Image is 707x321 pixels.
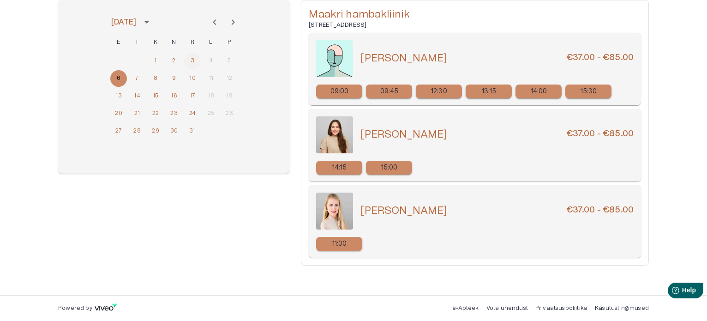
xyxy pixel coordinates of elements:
[316,161,362,175] div: 14:15
[565,85,611,98] a: Select new timeslot for rescheduling
[515,85,562,98] div: 14:00
[184,105,201,122] button: 24
[316,161,362,175] a: Select new timeslot for rescheduling
[316,85,362,98] div: 09:00
[309,8,641,21] h5: Maakri hambakliinik
[366,161,412,175] a: Select new timeslot for rescheduling
[184,70,201,87] button: 10
[147,88,164,104] button: 15
[452,305,479,311] a: e-Apteek
[184,123,201,139] button: 31
[147,123,164,139] button: 29
[595,305,649,311] a: Kasutustingimused
[316,116,353,153] img: 80.png
[309,21,641,29] h6: [STREET_ADDRESS]
[381,163,398,173] p: 15:00
[515,85,562,98] a: Select new timeslot for rescheduling
[531,87,547,97] p: 14:00
[110,123,127,139] button: 27
[635,279,707,305] iframe: Help widget launcher
[111,17,136,28] div: [DATE]
[184,33,201,52] span: reede
[184,88,201,104] button: 17
[360,128,447,141] h5: [PERSON_NAME]
[166,70,182,87] button: 9
[416,85,462,98] div: 12:30
[166,123,182,139] button: 30
[129,88,145,104] button: 14
[110,70,127,87] button: 6
[366,85,412,98] a: Select new timeslot for rescheduling
[566,204,634,218] h6: €37.00 - €85.00
[147,33,164,52] span: kolmapäev
[330,87,349,97] p: 09:00
[129,33,145,52] span: teisipäev
[380,87,399,97] p: 09:45
[466,85,512,98] div: 13:15
[332,239,347,249] p: 11:00
[316,237,362,251] div: 11:00
[110,88,127,104] button: 13
[360,52,447,65] h5: [PERSON_NAME]
[431,87,447,97] p: 12:30
[147,105,164,122] button: 22
[58,304,92,312] p: Powered by
[316,237,362,251] a: Select new timeslot for rescheduling
[360,204,447,218] h5: [PERSON_NAME]
[139,14,155,30] button: calendar view is open, switch to year view
[166,33,182,52] span: neljapäev
[366,161,412,175] div: 15:00
[166,53,182,69] button: 2
[147,70,164,87] button: 8
[581,87,597,97] p: 15:30
[129,70,145,87] button: 7
[466,85,512,98] a: Select new timeslot for rescheduling
[565,85,611,98] div: 15:30
[486,304,528,312] p: Võta ühendust
[566,52,634,65] h6: €37.00 - €85.00
[316,193,353,230] img: 80.png
[482,87,497,97] p: 13:15
[129,105,145,122] button: 21
[129,123,145,139] button: 28
[366,85,412,98] div: 09:45
[205,13,224,31] button: Previous month
[110,105,127,122] button: 20
[166,105,182,122] button: 23
[535,305,587,311] a: Privaatsuspoliitika
[416,85,462,98] a: Select new timeslot for rescheduling
[110,33,127,52] span: esmaspäev
[316,85,362,98] a: Select new timeslot for rescheduling
[203,33,219,52] span: laupäev
[147,53,164,69] button: 1
[224,13,242,31] button: Next month
[316,40,353,77] img: doctorPlaceholder-zWS651l2.jpeg
[166,88,182,104] button: 16
[184,53,201,69] button: 3
[221,33,238,52] span: pühapäev
[332,163,347,173] p: 14:15
[566,128,634,141] h6: €37.00 - €85.00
